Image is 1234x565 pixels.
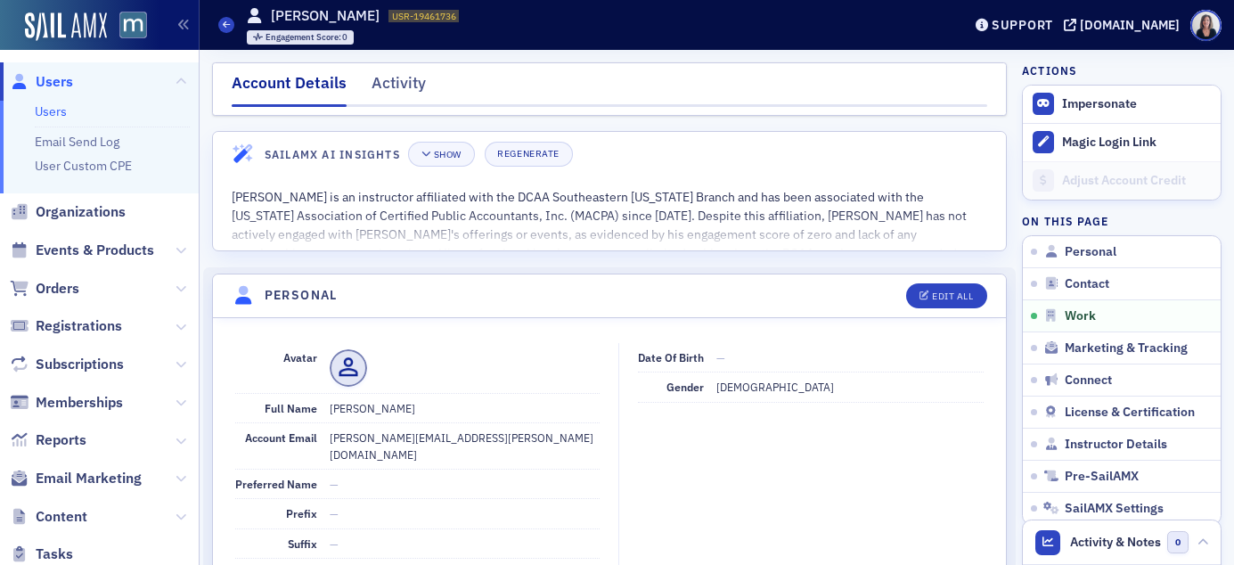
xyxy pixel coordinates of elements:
a: Orders [10,279,79,299]
span: Events & Products [36,241,154,260]
div: Show [434,150,462,160]
button: Impersonate [1062,96,1137,112]
a: Email Marketing [10,469,142,488]
span: Profile [1190,10,1222,41]
span: 0 [1167,531,1189,553]
h4: Personal [265,286,338,305]
span: Registrations [36,316,122,336]
dd: [PERSON_NAME][EMAIL_ADDRESS][PERSON_NAME][DOMAIN_NAME] [330,423,601,469]
span: — [330,536,339,551]
span: Suffix [288,536,317,551]
a: Registrations [10,316,122,336]
button: Edit All [906,283,986,308]
span: Work [1065,308,1096,324]
div: [DOMAIN_NAME] [1080,17,1180,33]
div: Activity [372,71,426,104]
span: Reports [36,430,86,450]
span: — [716,350,725,364]
span: Orders [36,279,79,299]
span: Users [36,72,73,92]
span: Preferred Name [235,477,317,491]
a: Users [35,103,67,119]
span: Full Name [265,401,317,415]
span: Activity & Notes [1070,533,1161,552]
dd: [PERSON_NAME] [330,394,601,422]
a: View Homepage [107,12,147,42]
a: Reports [10,430,86,450]
a: Memberships [10,393,123,413]
div: Magic Login Link [1062,135,1212,151]
div: Account Details [232,71,347,107]
span: USR-19461736 [392,10,456,22]
span: Content [36,507,87,527]
h4: Actions [1022,62,1077,78]
span: — [330,477,339,491]
div: Adjust Account Credit [1062,173,1212,189]
span: Account Email [245,430,317,445]
span: Engagement Score : [266,31,343,43]
span: Organizations [36,202,126,222]
span: Email Marketing [36,469,142,488]
span: Prefix [286,506,317,520]
span: Tasks [36,545,73,564]
a: Events & Products [10,241,154,260]
div: 0 [266,33,348,43]
span: Gender [666,380,704,394]
span: — [330,506,339,520]
span: Connect [1065,373,1112,389]
div: Support [992,17,1053,33]
span: Date of Birth [638,350,704,364]
span: Personal [1065,244,1116,260]
button: Magic Login Link [1023,123,1221,161]
span: Subscriptions [36,355,124,374]
a: Tasks [10,545,73,564]
span: License & Certification [1065,405,1195,421]
button: [DOMAIN_NAME] [1064,19,1186,31]
a: Adjust Account Credit [1023,161,1221,200]
button: Regenerate [485,142,573,167]
img: SailAMX [25,12,107,41]
span: Instructor Details [1065,437,1167,453]
span: Marketing & Tracking [1065,340,1188,356]
h1: [PERSON_NAME] [271,6,380,26]
a: Content [10,507,87,527]
a: Email Send Log [35,134,119,150]
span: Memberships [36,393,123,413]
span: SailAMX Settings [1065,501,1164,517]
a: Subscriptions [10,355,124,374]
span: Avatar [283,350,317,364]
a: User Custom CPE [35,158,132,174]
span: Pre-SailAMX [1065,469,1139,485]
a: Organizations [10,202,126,222]
div: Edit All [932,291,973,301]
dd: [DEMOGRAPHIC_DATA] [716,373,984,401]
button: Show [408,142,475,167]
a: Users [10,72,73,92]
img: SailAMX [119,12,147,39]
h4: SailAMX AI Insights [265,146,400,162]
div: Engagement Score: 0 [247,30,355,45]
span: Contact [1065,276,1109,292]
h4: On this page [1022,213,1222,229]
